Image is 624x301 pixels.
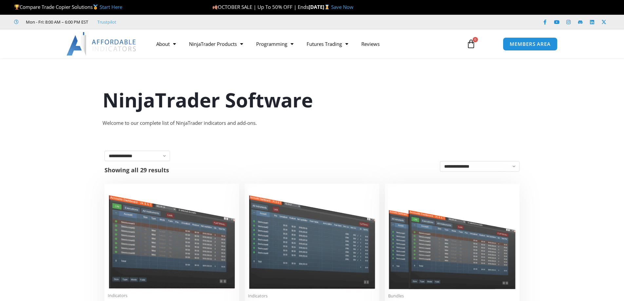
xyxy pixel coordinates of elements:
img: 🏆 [14,5,19,9]
span: Bundles [388,293,516,299]
a: NinjaTrader Products [182,36,250,51]
p: Showing all 29 results [104,167,169,173]
img: LogoAI | Affordable Indicators – NinjaTrader [66,32,137,56]
span: 0 [473,37,478,42]
span: OCTOBER SALE | Up To 50% OFF | Ends [212,4,309,10]
a: Trustpilot [97,18,116,26]
img: 🍂 [213,5,217,9]
strong: [DATE] [309,4,331,10]
div: Welcome to our complete list of NinjaTrader indicators and add-ons. [103,119,522,128]
a: Start Here [100,4,122,10]
img: 🥇 [93,5,98,9]
img: ⌛ [325,5,330,9]
a: About [150,36,182,51]
span: MEMBERS AREA [510,42,551,47]
h1: NinjaTrader Software [103,86,522,114]
img: Account Risk Manager [248,187,376,289]
a: Save Now [331,4,353,10]
img: Duplicate Account Actions [108,187,236,289]
span: Mon - Fri: 8:00 AM – 6:00 PM EST [24,18,88,26]
span: Indicators [248,293,376,299]
a: Futures Trading [300,36,355,51]
img: Accounts Dashboard Suite [388,187,516,289]
span: Indicators [108,293,236,298]
a: MEMBERS AREA [503,37,558,51]
select: Shop order [440,161,520,172]
a: 0 [457,34,485,53]
nav: Menu [150,36,459,51]
a: Programming [250,36,300,51]
a: Reviews [355,36,386,51]
span: Compare Trade Copier Solutions [14,4,122,10]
